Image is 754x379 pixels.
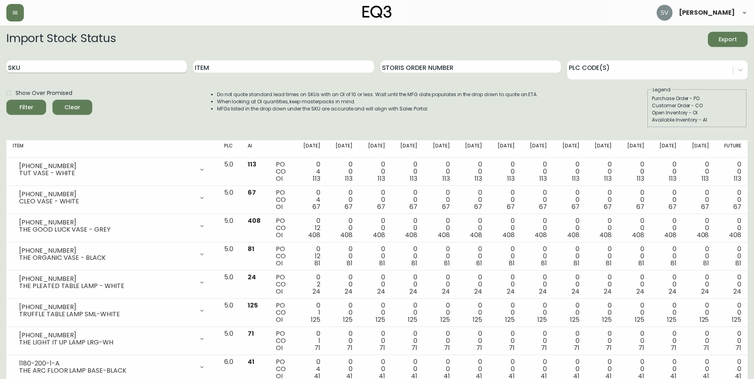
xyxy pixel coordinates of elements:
[300,302,320,323] div: 0 1
[19,226,194,233] div: THE GOOD LUCK VASE - GREY
[652,86,671,93] legend: Legend
[702,174,709,183] span: 113
[218,186,242,214] td: 5.0
[19,191,194,198] div: [PHONE_NUMBER]
[495,330,514,352] div: 0 0
[604,202,612,211] span: 67
[52,100,92,115] button: Clear
[248,160,256,169] span: 113
[300,161,320,182] div: 0 4
[218,158,242,186] td: 5.0
[488,140,521,158] th: [DATE]
[13,217,211,235] div: [PHONE_NUMBER]THE GOOD LUCK VASE - GREY
[340,230,353,240] span: 408
[606,343,612,352] span: 71
[689,246,709,267] div: 0 0
[410,174,417,183] span: 113
[735,343,741,352] span: 71
[13,246,211,263] div: [PHONE_NUMBER]THE ORGANIC VASE - BLACK
[373,230,385,240] span: 408
[365,302,385,323] div: 0 0
[19,367,194,374] div: THE ARC FLOOR LAMP BASE-BLACK
[276,174,283,183] span: OI
[276,217,288,239] div: PO CO
[19,311,194,318] div: TRUFFLE TABLE LAMP SML-WHITE
[13,274,211,291] div: [PHONE_NUMBER]THE PLEATED TABLE LAMP - WHITE
[19,198,194,205] div: CLEO VASE - WHITE
[300,274,320,295] div: 0 2
[217,105,538,112] li: MFGs listed in the drop down under the SKU are accurate and will align with Sales Portal.
[398,302,417,323] div: 0 0
[721,274,741,295] div: 0 0
[721,246,741,267] div: 0 0
[701,287,709,296] span: 24
[442,287,450,296] span: 24
[560,161,579,182] div: 0 0
[248,329,254,338] span: 71
[657,246,676,267] div: 0 0
[537,315,547,324] span: 125
[6,32,116,47] h2: Import Stock Status
[495,161,514,182] div: 0 0
[572,202,580,211] span: 67
[664,230,676,240] span: 408
[13,161,211,178] div: [PHONE_NUMBER]TUT VASE - WHITE
[474,287,482,296] span: 24
[333,246,353,267] div: 0 0
[300,246,320,267] div: 0 12
[362,6,392,18] img: logo
[689,217,709,239] div: 0 0
[476,343,482,352] span: 71
[657,302,676,323] div: 0 0
[365,246,385,267] div: 0 0
[347,259,353,268] span: 81
[424,140,456,158] th: [DATE]
[636,202,644,211] span: 67
[689,302,709,323] div: 0 0
[463,217,482,239] div: 0 0
[248,301,258,310] span: 125
[509,343,515,352] span: 71
[667,315,676,324] span: 125
[333,217,353,239] div: 0 0
[398,330,417,352] div: 0 0
[495,246,514,267] div: 0 0
[13,330,211,348] div: [PHONE_NUMBER]THE LIGHT IT UP LAMP LRG-WH
[19,170,194,177] div: TUT VASE - WHITE
[495,189,514,211] div: 0 0
[618,140,650,158] th: [DATE]
[6,140,218,158] th: Item
[715,140,748,158] th: Future
[217,98,538,105] li: When looking at OI quantities, keep masterpacks in mind.
[701,202,709,211] span: 67
[365,189,385,211] div: 0 0
[657,5,673,21] img: 0ef69294c49e88f033bcbeb13310b844
[652,95,742,102] div: Purchase Order - PO
[311,315,320,324] span: 125
[475,174,482,183] span: 113
[560,302,579,323] div: 0 0
[592,274,612,295] div: 0 0
[624,274,644,295] div: 0 0
[218,299,242,327] td: 5.0
[333,330,353,352] div: 0 0
[637,174,644,183] span: 113
[19,275,194,282] div: [PHONE_NUMBER]
[592,302,612,323] div: 0 0
[527,274,547,295] div: 0 0
[379,343,385,352] span: 71
[442,174,450,183] span: 113
[592,330,612,352] div: 0 0
[218,242,242,271] td: 5.0
[333,302,353,323] div: 0 0
[430,161,450,182] div: 0 0
[463,161,482,182] div: 0 0
[470,230,482,240] span: 408
[592,217,612,239] div: 0 0
[574,259,580,268] span: 81
[721,330,741,352] div: 0 0
[59,102,86,112] span: Clear
[365,217,385,239] div: 0 0
[345,174,353,183] span: 113
[572,174,580,183] span: 113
